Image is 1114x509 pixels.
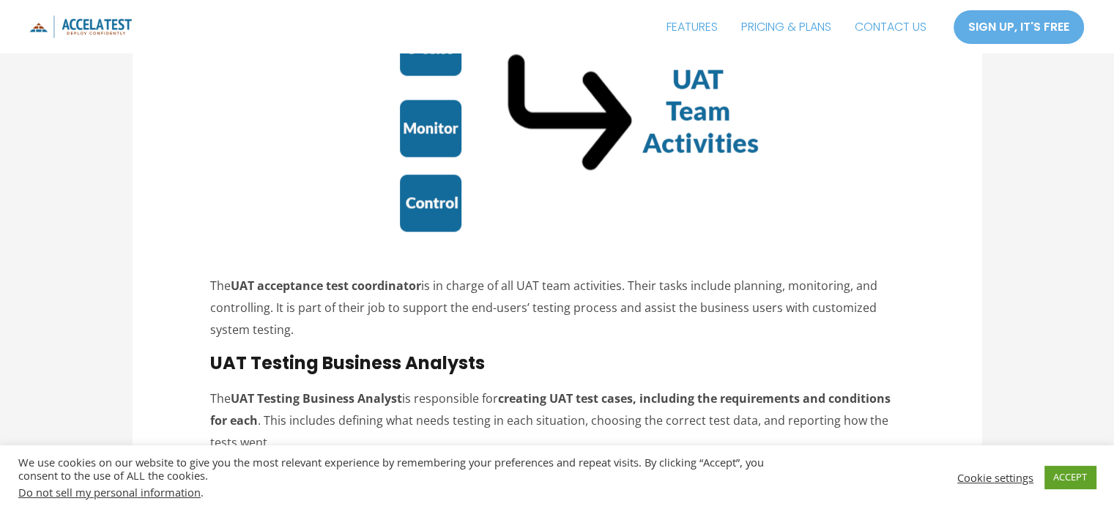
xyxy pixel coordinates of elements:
[957,471,1033,484] a: Cookie settings
[1044,466,1096,488] a: ACCEPT
[655,9,729,45] a: FEATURES
[953,10,1085,45] a: SIGN UP, IT'S FREE
[843,9,938,45] a: CONTACT US
[210,275,904,340] p: The is in charge of all UAT team activities. Their tasks include planning, monitoring, and contro...
[655,9,938,45] nav: Site Navigation
[29,15,132,38] img: icon
[210,387,904,453] p: The is responsible for . This includes defining what needs testing in each situation, choosing th...
[210,350,485,374] strong: UAT Testing Business Analysts
[18,485,201,499] a: Do not sell my personal information
[18,486,773,499] div: .
[231,277,421,293] strong: UAT acceptance test coordinator
[231,390,402,406] strong: UAT Testing Business Analyst
[210,390,891,428] strong: creating UAT test cases, including the requirements and conditions for each
[18,456,773,499] div: We use cookies on our website to give you the most relevant experience by remembering your prefer...
[729,9,843,45] a: PRICING & PLANS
